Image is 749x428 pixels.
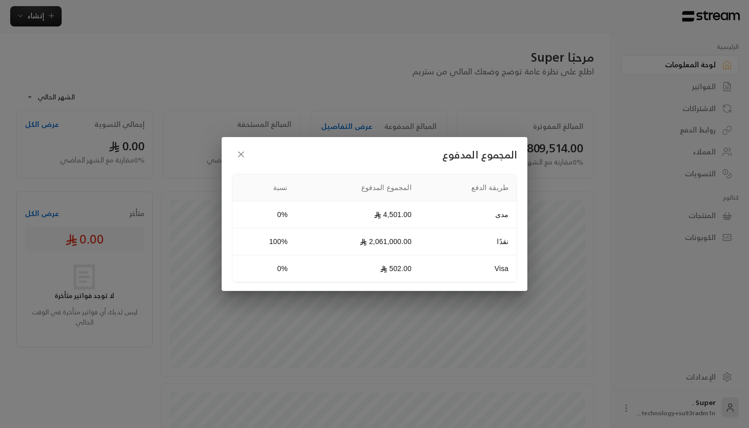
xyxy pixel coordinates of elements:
[232,145,517,164] h2: المجموع المدفوع
[420,228,517,255] td: نقدًا
[232,255,296,282] td: 0%
[232,201,296,228] td: 0%
[420,174,517,201] th: طريقة الدفع
[296,255,420,282] td: 502.00
[296,201,420,228] td: 4,501.00
[296,228,420,255] td: 2,061,000.00
[420,201,517,228] td: مدى
[296,174,420,201] th: المجموع المدفوع
[232,174,296,201] th: نسبة
[420,255,517,282] td: Visa
[232,228,296,255] td: 100%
